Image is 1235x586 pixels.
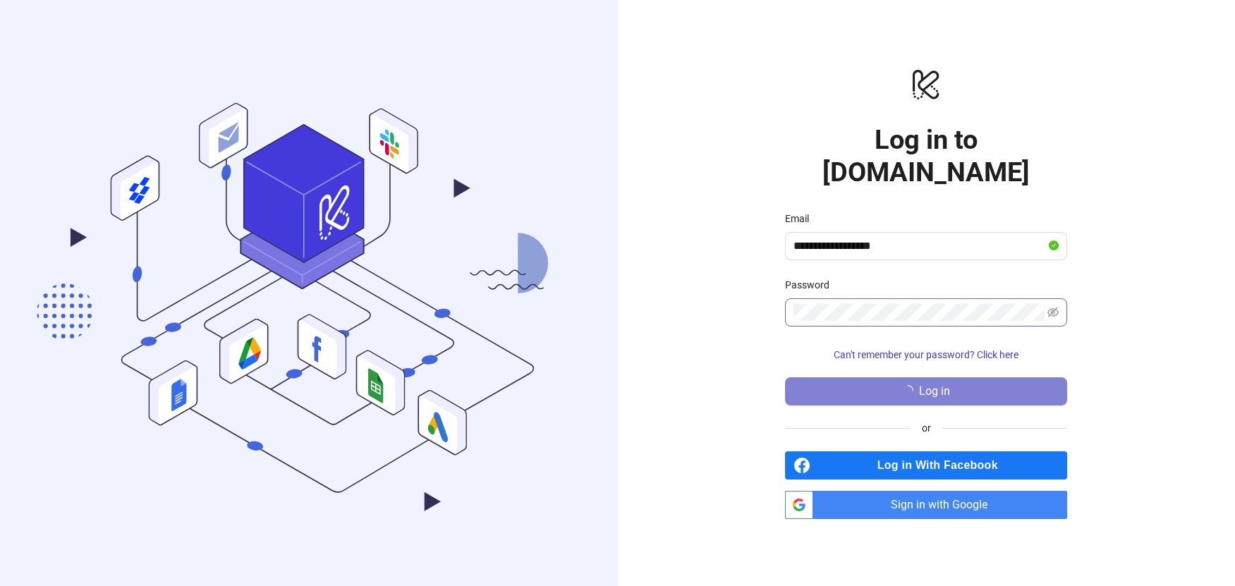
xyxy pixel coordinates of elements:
label: Password [785,277,839,293]
a: Log in With Facebook [785,451,1067,480]
input: Password [793,304,1045,321]
a: Sign in with Google [785,491,1067,519]
span: Log in [919,385,950,398]
span: loading [902,385,913,396]
span: Sign in with Google [819,491,1067,519]
button: Log in [785,377,1067,405]
span: or [911,420,942,436]
input: Email [793,238,1046,255]
span: eye-invisible [1047,307,1059,318]
span: Log in With Facebook [816,451,1067,480]
span: Can't remember your password? Click here [834,349,1018,360]
h1: Log in to [DOMAIN_NAME] [785,123,1067,188]
label: Email [785,211,818,226]
button: Can't remember your password? Click here [785,343,1067,366]
a: Can't remember your password? Click here [785,349,1067,360]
